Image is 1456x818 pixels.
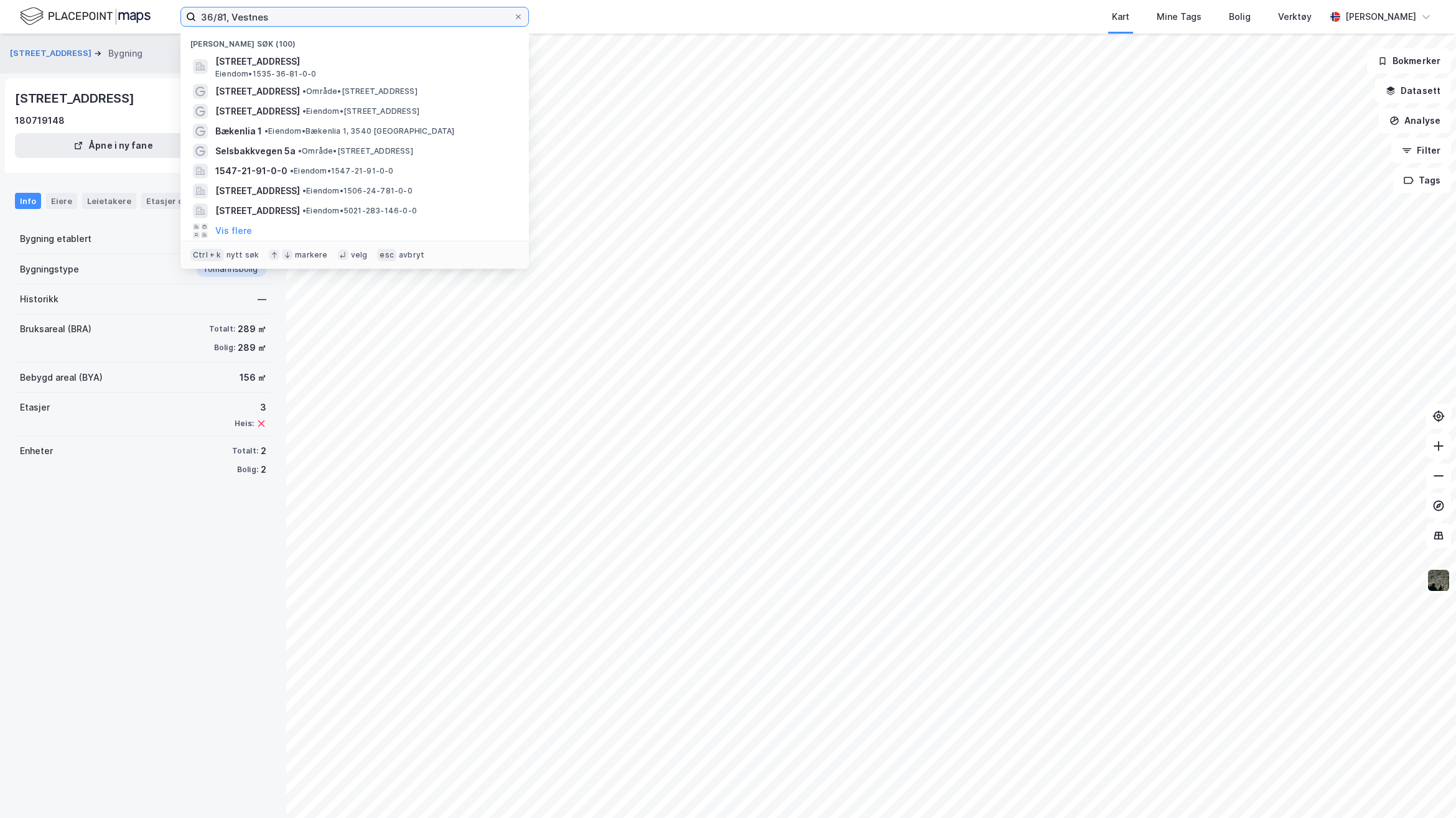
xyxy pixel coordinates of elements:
span: • [302,186,306,195]
div: 156 ㎡ [240,370,266,385]
button: [STREET_ADDRESS] [10,47,94,60]
div: 2 [261,444,266,458]
span: [STREET_ADDRESS] [215,184,300,198]
span: [STREET_ADDRESS] [215,54,514,69]
div: 2 [261,462,266,477]
div: Etasjer og enheter [146,195,223,207]
div: Totalt: [209,324,235,334]
div: 3 [235,400,266,415]
div: Etasjer [20,400,50,415]
button: Vis flere [215,223,252,238]
span: Eiendom • [STREET_ADDRESS] [302,106,419,116]
input: Søk på adresse, matrikkel, gårdeiere, leietakere eller personer [196,7,513,26]
button: Åpne i ny fane [15,133,212,158]
div: Enheter [20,444,53,458]
div: nytt søk [226,250,259,260]
span: 1547-21-91-0-0 [215,164,287,179]
span: • [302,106,306,116]
div: Bruksareal (BRA) [20,322,91,337]
span: • [264,126,268,136]
span: Eiendom • 1535-36-81-0-0 [215,69,316,79]
span: • [290,166,294,175]
img: logo.f888ab2527a4732fd821a326f86c7f29.svg [20,6,151,27]
div: velg [351,250,368,260]
img: 9k= [1427,569,1450,592]
div: Leietakere [82,193,136,209]
div: Bolig: [237,465,258,475]
div: 180719148 [15,113,65,128]
div: [PERSON_NAME] [1345,9,1416,24]
span: Eiendom • 1506-24-781-0-0 [302,186,413,196]
div: [STREET_ADDRESS] [15,88,137,108]
span: Eiendom • 5021-283-146-0-0 [302,206,417,216]
div: Heis: [235,419,254,429]
div: Kontrollprogram for chat [1394,758,1456,818]
div: markere [295,250,327,260]
span: [STREET_ADDRESS] [215,84,300,99]
div: Bolig [1229,9,1251,24]
div: Mine Tags [1157,9,1202,24]
span: Bækenlia 1 [215,124,262,139]
div: Ctrl + k [190,249,224,261]
span: • [298,146,302,156]
span: Område • [STREET_ADDRESS] [298,146,413,156]
button: Filter [1391,138,1451,163]
div: Info [15,193,41,209]
div: Historikk [20,292,58,307]
div: Bygning [108,46,142,61]
div: Totalt: [232,446,258,456]
div: Verktøy [1278,9,1312,24]
span: • [302,86,306,96]
div: [PERSON_NAME] søk (100) [180,29,529,52]
div: 289 ㎡ [238,340,266,355]
span: Selsbakkvegen 5a [215,144,296,159]
div: Bygning etablert [20,231,91,246]
div: Kart [1112,9,1129,24]
div: Eiere [46,193,77,209]
div: Bebygd areal (BYA) [20,370,103,385]
button: Datasett [1375,78,1451,103]
div: Bygningstype [20,262,79,277]
span: [STREET_ADDRESS] [215,104,300,119]
span: [STREET_ADDRESS] [215,203,300,218]
div: 289 ㎡ [238,322,266,337]
div: avbryt [399,250,424,260]
button: Tags [1393,168,1451,193]
span: • [302,206,306,215]
iframe: Chat Widget [1394,758,1456,818]
div: — [258,292,266,307]
span: Område • [STREET_ADDRESS] [302,86,418,96]
div: esc [377,249,396,261]
button: Analyse [1379,108,1451,133]
button: Bokmerker [1367,49,1451,73]
span: Eiendom • Bækenlia 1, 3540 [GEOGRAPHIC_DATA] [264,126,455,136]
span: Eiendom • 1547-21-91-0-0 [290,166,394,176]
div: Bolig: [214,343,235,353]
